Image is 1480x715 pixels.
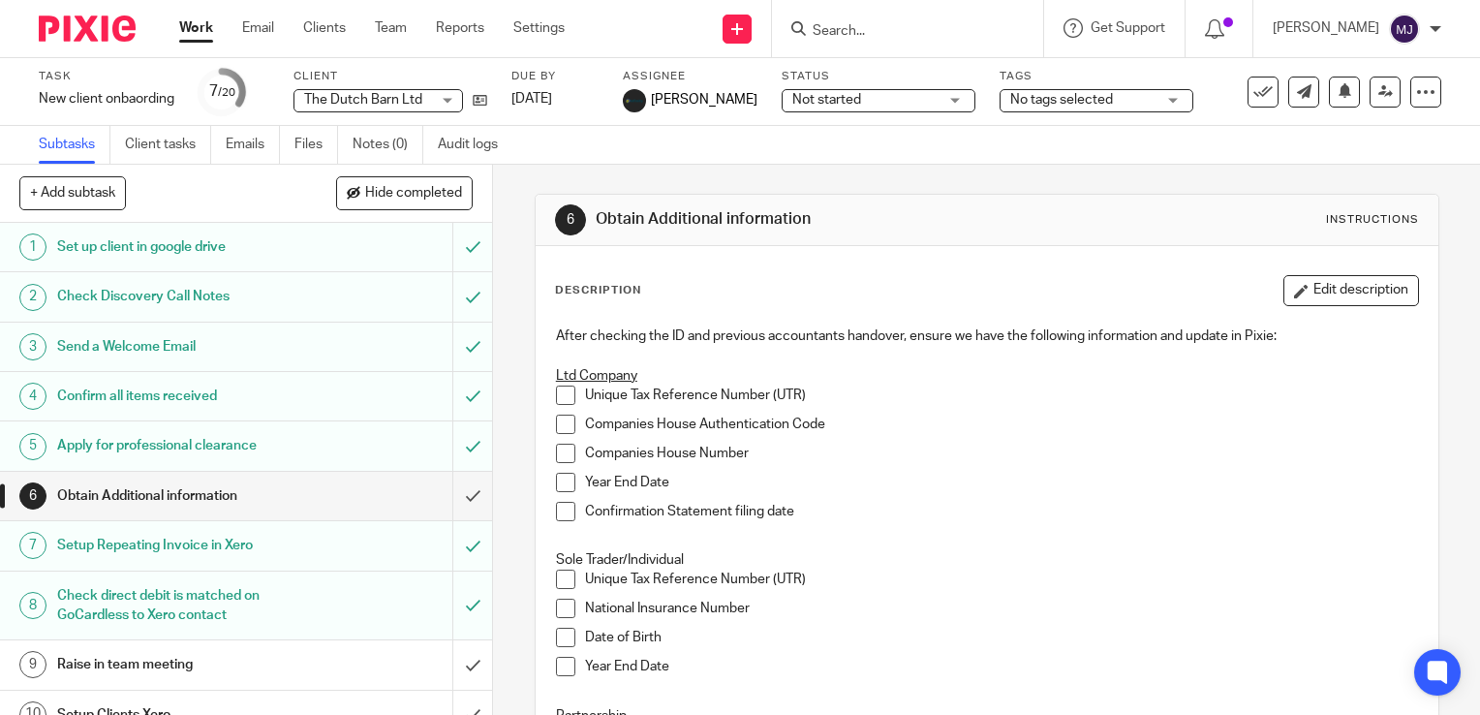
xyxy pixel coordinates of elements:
input: Search [811,23,985,41]
label: Tags [1000,69,1193,84]
a: Files [294,126,338,164]
div: 2 [19,284,46,311]
h1: Send a Welcome Email [57,332,308,361]
h1: Setup Repeating Invoice in Xero [57,531,308,560]
a: Emails [226,126,280,164]
h1: Raise in team meeting [57,650,308,679]
span: Not started [792,93,861,107]
h1: Confirm all items received [57,382,308,411]
a: Work [179,18,213,38]
span: Get Support [1091,21,1165,35]
img: Pixie [39,16,136,42]
p: Confirmation Statement filing date [585,502,1418,521]
a: Email [242,18,274,38]
div: 7 [19,532,46,559]
div: 6 [555,204,586,235]
div: 6 [19,482,46,510]
h1: Check direct debit is matched on GoCardless to Xero contact [57,581,308,631]
u: Ltd Company [556,369,637,383]
p: Date of Birth [585,628,1418,647]
p: Description [555,283,641,298]
span: [DATE] [511,92,552,106]
a: Clients [303,18,346,38]
span: No tags selected [1010,93,1113,107]
button: Hide completed [336,176,473,209]
span: Hide completed [365,186,462,202]
a: Team [375,18,407,38]
a: Reports [436,18,484,38]
span: [PERSON_NAME] [651,90,757,109]
button: + Add subtask [19,176,126,209]
div: New client onbaording [39,89,174,109]
div: 4 [19,383,46,410]
label: Task [39,69,174,84]
label: Client [293,69,487,84]
div: 3 [19,333,46,360]
p: Unique Tax Reference Number (UTR) [585,570,1418,589]
span: The Dutch Barn Ltd [304,93,422,107]
p: Sole Trader/Individual [556,550,1418,570]
label: Status [782,69,975,84]
img: svg%3E [1389,14,1420,45]
label: Assignee [623,69,757,84]
div: 8 [19,592,46,619]
p: National Insurance Number [585,599,1418,618]
div: 5 [19,433,46,460]
div: 9 [19,651,46,678]
h1: Obtain Additional information [57,482,308,511]
div: 7 [209,80,235,103]
p: After checking the ID and previous accountants handover, ensure we have the following information... [556,326,1418,346]
p: Unique Tax Reference Number (UTR) [585,386,1418,405]
div: Instructions [1326,212,1419,228]
p: Year End Date [585,473,1418,492]
p: Companies House Authentication Code [585,415,1418,434]
p: [PERSON_NAME] [1273,18,1379,38]
h1: Apply for professional clearance [57,431,308,460]
a: Settings [513,18,565,38]
div: 1 [19,233,46,261]
p: Companies House Number [585,444,1418,463]
label: Due by [511,69,599,84]
small: /20 [218,87,235,98]
h1: Set up client in google drive [57,233,308,262]
p: Year End Date [585,657,1418,676]
a: Subtasks [39,126,110,164]
button: Edit description [1283,275,1419,306]
img: Infinity%20Logo%20with%20Whitespace%20.png [623,89,646,112]
h1: Check Discovery Call Notes [57,282,308,311]
a: Client tasks [125,126,211,164]
h1: Obtain Additional information [596,209,1028,230]
a: Notes (0) [353,126,423,164]
a: Audit logs [438,126,512,164]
